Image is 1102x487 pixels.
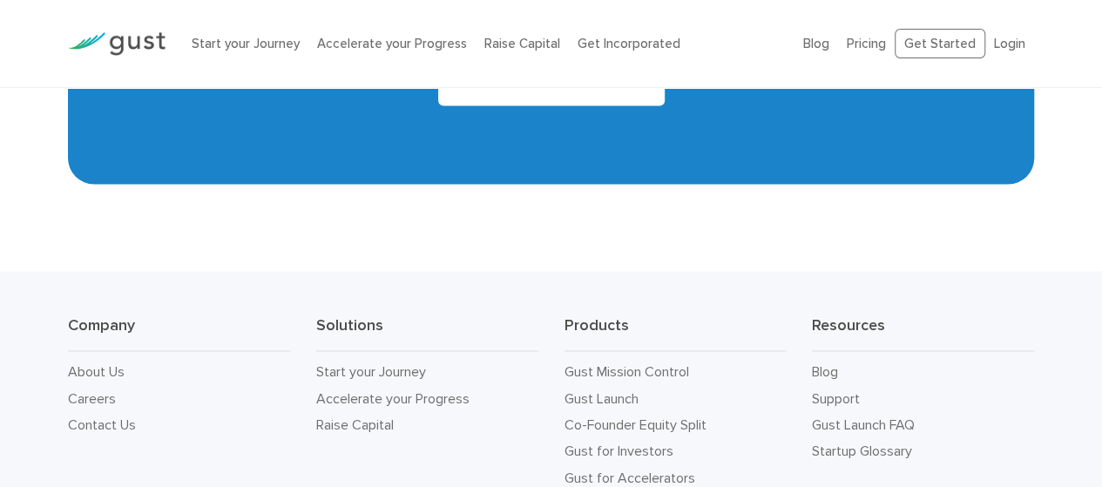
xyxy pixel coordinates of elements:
[565,315,787,351] h3: Products
[68,416,136,432] a: Contact Us
[68,32,166,56] img: Gust Logo
[316,389,470,406] a: Accelerate your Progress
[812,416,915,432] a: Gust Launch FAQ
[565,416,706,432] a: Co-Founder Equity Split
[68,389,116,406] a: Careers
[847,36,886,51] a: Pricing
[565,389,639,406] a: Gust Launch
[994,36,1025,51] a: Login
[565,469,695,485] a: Gust for Accelerators
[192,36,300,51] a: Start your Journey
[812,442,912,458] a: Startup Glossary
[812,315,1034,351] h3: Resources
[578,36,680,51] a: Get Incorporated
[317,36,467,51] a: Accelerate your Progress
[803,36,829,51] a: Blog
[68,362,125,379] a: About Us
[895,29,985,59] a: Get Started
[812,389,860,406] a: Support
[316,362,426,379] a: Start your Journey
[68,315,290,351] h3: Company
[565,362,689,379] a: Gust Mission Control
[484,36,560,51] a: Raise Capital
[812,362,838,379] a: Blog
[316,315,538,351] h3: Solutions
[565,442,673,458] a: Gust for Investors
[316,416,394,432] a: Raise Capital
